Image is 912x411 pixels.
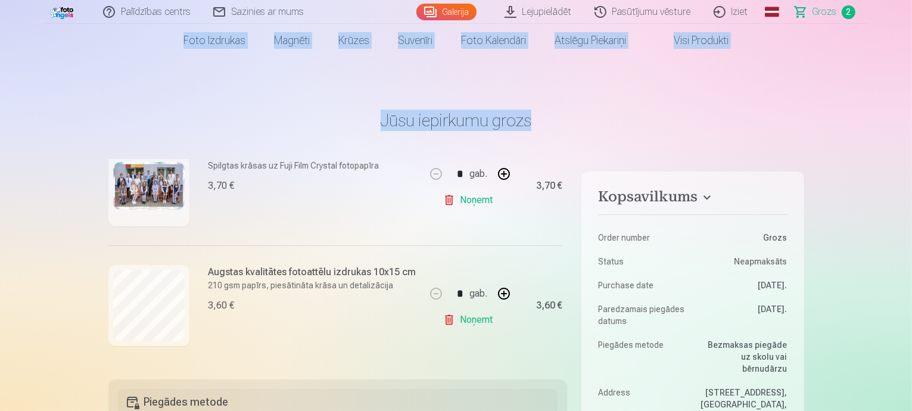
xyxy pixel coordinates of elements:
div: gab. [469,279,487,308]
span: 2 [842,5,855,19]
dd: Grozs [699,232,788,244]
dt: Order number [598,232,687,244]
dd: [DATE]. [699,303,788,327]
a: Visi produkti [640,24,743,57]
a: Magnēti [260,24,324,57]
a: Krūzes [324,24,384,57]
p: 210 gsm papīrs, piesātināta krāsa un detalizācija [208,279,416,291]
div: 3,70 € [536,182,562,189]
dt: Paredzamais piegādes datums [598,303,687,327]
a: Foto izdrukas [169,24,260,57]
dt: Piegādes metode [598,339,687,375]
a: Suvenīri [384,24,447,57]
div: gab. [469,160,487,188]
dd: Bezmaksas piegāde uz skolu vai bērnudārzu [699,339,788,375]
div: 3,60 € [208,298,235,313]
dt: Status [598,256,687,267]
a: Noņemt [443,188,497,212]
h6: Augstas kvalitātes fotoattēlu izdrukas 10x15 cm [208,265,416,279]
div: 3,70 € [208,179,235,193]
h1: Jūsu iepirkumu grozs [108,110,804,131]
span: Grozs [813,5,837,19]
a: Galerija [416,4,477,20]
img: /fa3 [50,5,76,19]
span: Neapmaksāts [734,256,788,267]
dd: [DATE]. [699,279,788,291]
div: 3,60 € [536,302,562,309]
a: Noņemt [443,308,497,332]
dt: Purchase date [598,279,687,291]
a: Foto kalendāri [447,24,540,57]
p: Spilgtas krāsas uz Fuji Film Crystal fotopapīra [208,160,379,172]
a: Atslēgu piekariņi [540,24,640,57]
button: Kopsavilkums [598,188,787,210]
